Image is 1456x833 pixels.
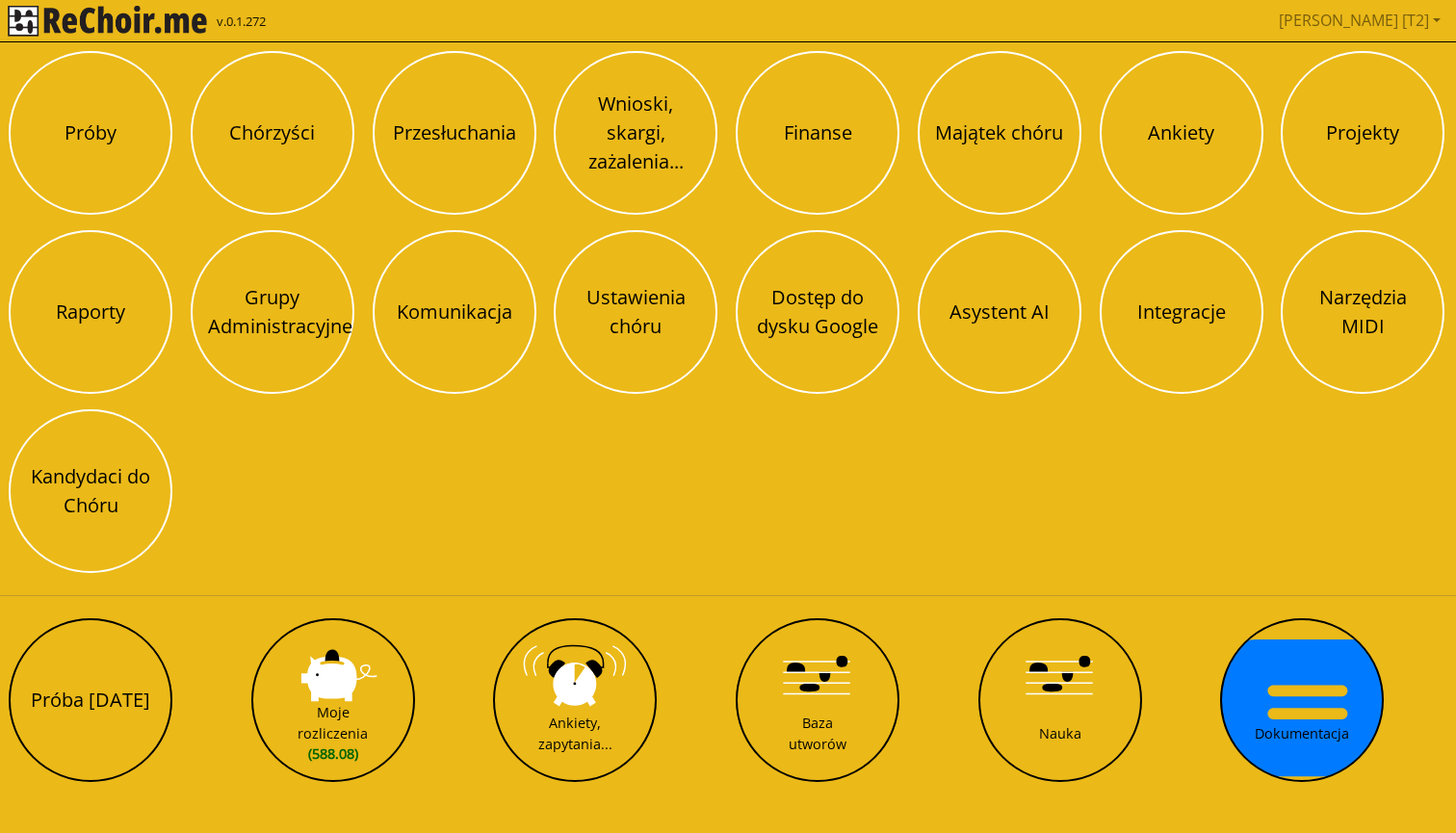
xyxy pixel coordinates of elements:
div: Dokumentacja [1255,723,1349,744]
button: Próby [9,51,172,215]
span: (588.08) [298,743,368,765]
button: Grupy Administracyjne [191,230,354,394]
button: Nauka [978,618,1142,782]
button: Majątek chóru [918,51,1081,215]
button: Narzędzia MIDI [1281,230,1444,394]
button: Chórzyści [191,51,354,215]
button: Asystent AI [918,230,1081,394]
button: Dostęp do dysku Google [736,230,899,394]
span: v.0.1.272 [217,13,266,32]
button: Moje rozliczenia(588.08) [251,618,415,782]
button: Raporty [9,230,172,394]
a: [PERSON_NAME] [T2] [1271,1,1448,39]
button: Finanse [736,51,899,215]
img: rekłajer mi [8,6,207,37]
div: Ankiety, zapytania... [538,713,612,754]
div: Baza utworów [789,713,846,754]
div: Moje rozliczenia [298,702,368,765]
button: Baza utworów [736,618,899,782]
div: Nauka [1039,723,1081,744]
button: Integracje [1100,230,1263,394]
button: Komunikacja [373,230,536,394]
button: Próba [DATE] [9,618,172,782]
button: Wnioski, skargi, zażalenia... [554,51,717,215]
button: Projekty [1281,51,1444,215]
button: Ankiety [1100,51,1263,215]
button: Ankiety, zapytania... [493,618,657,782]
button: Ustawienia chóru [554,230,717,394]
button: Kandydaci do Chóru [9,409,172,573]
button: Dokumentacja [1220,618,1384,782]
button: Przesłuchania [373,51,536,215]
